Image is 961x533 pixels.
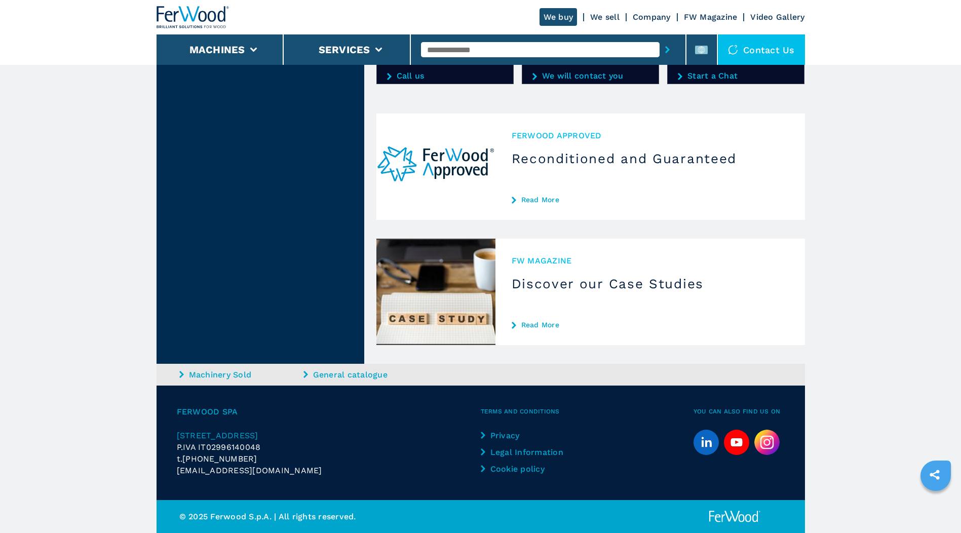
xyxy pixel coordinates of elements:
span: Ferwood Approved [512,130,789,141]
a: Machinery Sold [179,369,301,380]
a: FW Magazine [684,12,738,22]
a: General catalogue [303,369,425,380]
a: [STREET_ADDRESS] [177,430,481,441]
span: Ferwood Spa [177,406,481,417]
img: Reconditioned and Guaranteed [376,113,495,220]
a: Video Gallery [750,12,804,22]
a: Read More [512,321,789,329]
a: Call us [387,71,503,81]
img: Ferwood [707,510,762,523]
a: Privacy [481,430,565,441]
span: Terms and Conditions [481,406,694,417]
button: Services [319,44,370,56]
span: You can also find us on [694,406,785,417]
div: t. [177,453,481,465]
span: P.IVA IT02996140048 [177,442,261,452]
a: We will contact you [532,71,648,81]
a: We sell [590,12,620,22]
span: [PHONE_NUMBER] [182,453,257,465]
img: Instagram [754,430,780,455]
h3: Reconditioned and Guaranteed [512,150,789,167]
a: Legal Information [481,446,565,458]
a: Read More [512,196,789,204]
a: Start a Chat [678,71,794,81]
a: We buy [540,8,578,26]
p: © 2025 Ferwood S.p.A. | All rights reserved. [179,511,481,522]
img: Contact us [728,45,738,55]
h3: Discover our Case Studies [512,276,789,292]
a: Company [633,12,671,22]
button: Machines [189,44,245,56]
span: [STREET_ADDRESS] [177,431,258,440]
a: youtube [724,430,749,455]
span: [EMAIL_ADDRESS][DOMAIN_NAME] [177,465,322,476]
img: Discover our Case Studies [376,239,495,345]
div: Contact us [718,34,805,65]
img: Ferwood [157,6,229,28]
a: sharethis [922,462,947,487]
a: linkedin [694,430,719,455]
span: FW MAGAZINE [512,255,789,266]
a: Cookie policy [481,463,565,475]
button: submit-button [660,38,675,61]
